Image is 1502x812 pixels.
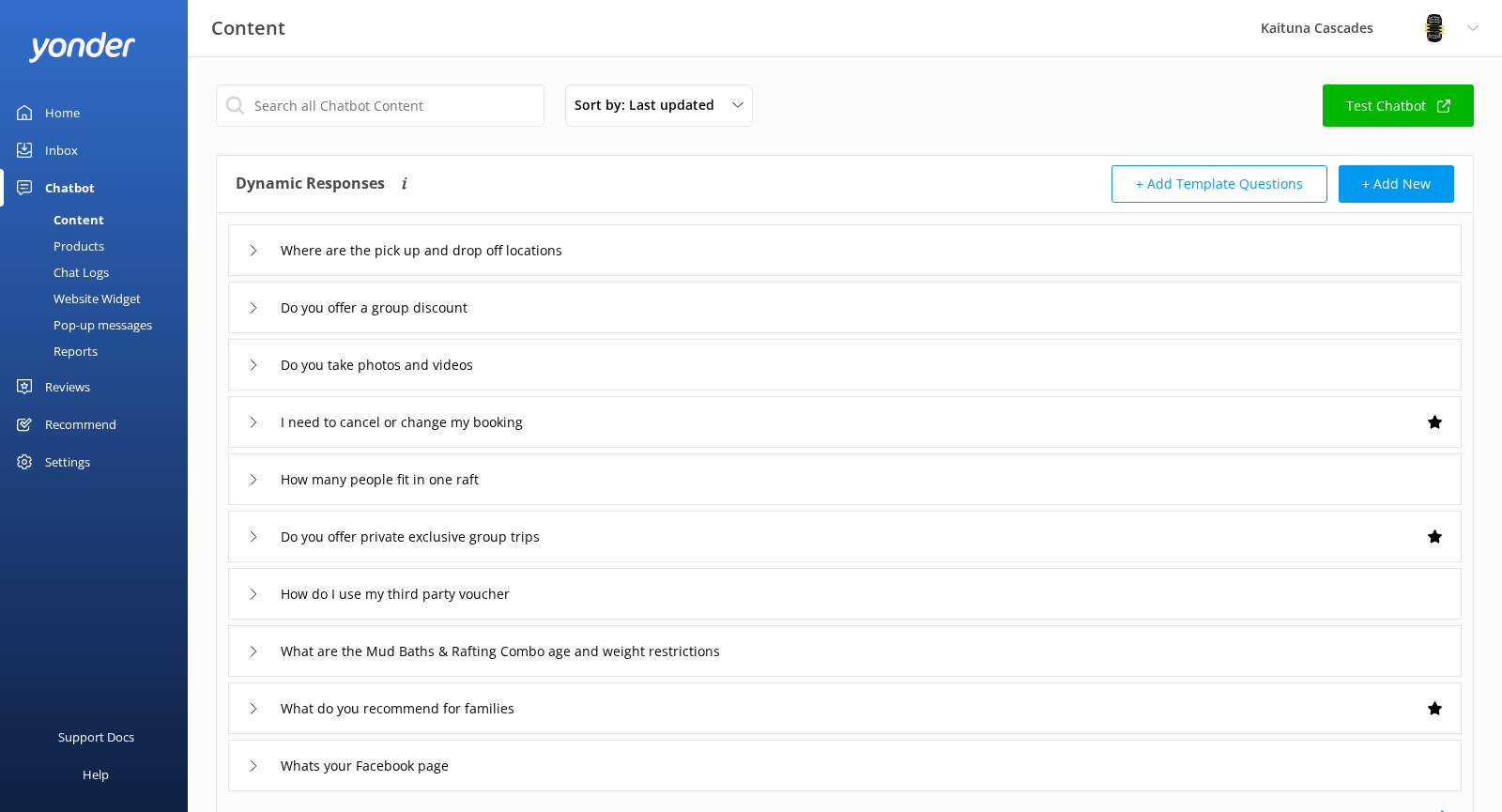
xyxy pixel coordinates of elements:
a: Website Widget [11,285,188,312]
a: Test Chatbot [1323,84,1474,127]
img: 802-1755650174.png [1420,14,1448,42]
div: Settings [45,443,90,481]
div: Recommend [45,406,116,443]
input: Search all Chatbot Content [216,84,544,127]
div: Inbox [45,131,78,169]
h4: Dynamic Responses [236,165,385,203]
a: Reports [11,338,188,364]
div: Website Widget [11,285,141,312]
button: + Add Template Questions [1111,165,1327,203]
div: Chat Logs [11,259,109,285]
a: Products [11,233,188,259]
div: Chatbot [45,169,95,207]
div: Pop-up messages [11,312,152,338]
a: Content [11,207,188,233]
h3: Content [211,13,285,43]
div: Reports [11,338,98,364]
div: Help [83,756,109,793]
div: Content [11,207,104,233]
span: Sort by: Last updated [575,95,726,115]
a: Pop-up messages [11,312,188,338]
div: Support Docs [58,718,134,756]
button: + Add New [1339,165,1454,203]
div: Products [11,233,104,259]
div: Home [45,94,80,131]
img: yonder-white-logo.png [28,32,136,63]
a: Chat Logs [11,259,188,285]
div: Reviews [45,368,90,406]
